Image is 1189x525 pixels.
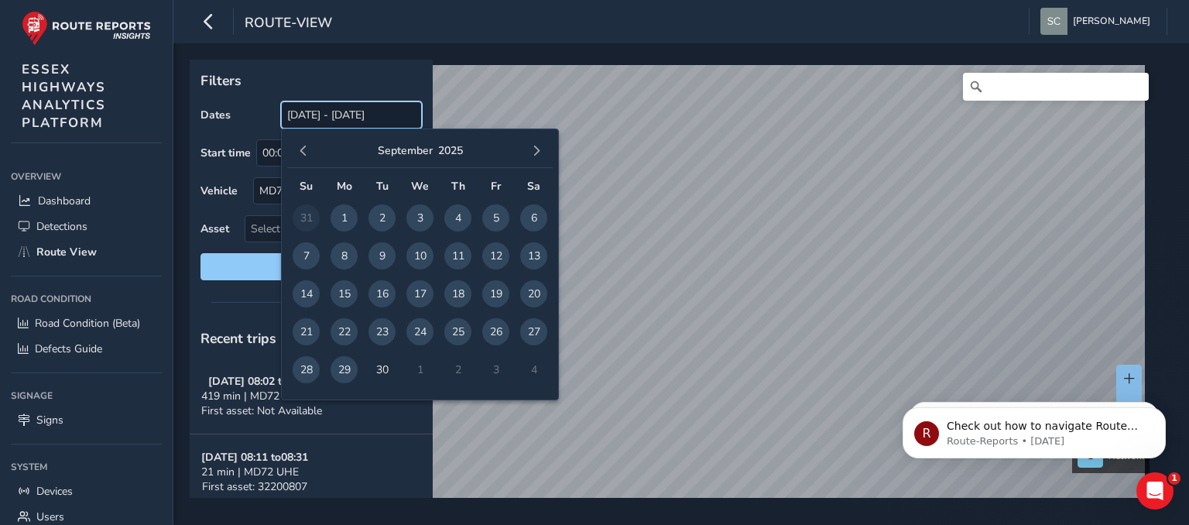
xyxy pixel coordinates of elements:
div: Road Condition [11,287,162,311]
strong: [DATE] 08:02 to 15:01 [208,374,315,389]
span: Tu [376,179,389,194]
span: 4 [444,204,471,232]
div: Signage [11,384,162,407]
button: Reset filters [200,253,422,280]
span: 28 [293,356,320,383]
span: route-view [245,13,332,35]
span: 27 [520,318,547,345]
span: First asset: 32200807 [202,479,307,494]
span: 22 [331,318,358,345]
a: Dashboard [11,188,162,214]
span: Signs [36,413,63,427]
label: Start time [200,146,251,160]
span: Fr [491,179,501,194]
span: [PERSON_NAME] [1073,8,1150,35]
span: 26 [482,318,509,345]
span: Road Condition (Beta) [35,316,140,331]
input: Search [963,73,1149,101]
a: Devices [11,479,162,504]
span: Route View [36,245,97,259]
span: 14 [293,280,320,307]
img: diamond-layout [1040,8,1067,35]
a: Signs [11,407,162,433]
span: 13 [520,242,547,269]
button: [DATE] 08:11 to08:3121 min | MD72 UHEFirst asset: 32200807 [190,434,433,510]
span: 6 [520,204,547,232]
span: 9 [368,242,396,269]
span: 419 min | MD72 UHE [201,389,305,403]
span: Users [36,510,64,524]
label: Vehicle [200,184,238,198]
span: 2 [368,204,396,232]
canvas: Map [195,65,1145,516]
iframe: Intercom live chat [1136,472,1174,510]
span: Su [300,179,313,194]
span: 18 [444,280,471,307]
span: ESSEX HIGHWAYS ANALYTICS PLATFORM [22,60,106,132]
span: 10 [406,242,433,269]
span: Th [451,179,465,194]
span: 16 [368,280,396,307]
span: 8 [331,242,358,269]
a: Detections [11,214,162,239]
span: Reset filters [212,259,410,274]
span: 23 [368,318,396,345]
div: Overview [11,165,162,188]
button: [DATE] 08:02 to15:01419 min | MD72 UHEFirst asset: Not Available [190,359,433,434]
span: Defects Guide [35,341,102,356]
span: 19 [482,280,509,307]
a: Defects Guide [11,336,162,362]
span: 5 [482,204,509,232]
label: Dates [200,108,231,122]
span: Dashboard [38,194,91,208]
span: Mo [337,179,352,194]
iframe: Intercom notifications message [879,375,1189,483]
span: 20 [520,280,547,307]
span: 11 [444,242,471,269]
a: Road Condition (Beta) [11,311,162,336]
p: Filters [200,70,422,91]
a: Route View [11,239,162,265]
span: 30 [368,356,396,383]
span: 15 [331,280,358,307]
span: Sa [527,179,540,194]
span: Select an asset code [245,216,396,242]
button: September [378,143,433,158]
div: System [11,455,162,479]
button: 2025 [438,143,463,158]
span: Detections [36,219,87,234]
span: 25 [444,318,471,345]
img: rr logo [22,11,151,46]
span: Recent trips [200,329,276,348]
span: 24 [406,318,433,345]
strong: [DATE] 08:11 to 08:31 [201,450,308,465]
span: 29 [331,356,358,383]
span: Devices [36,484,73,499]
span: 17 [406,280,433,307]
span: 7 [293,242,320,269]
span: 21 [293,318,320,345]
span: First asset: Not Available [201,403,322,418]
span: 3 [406,204,433,232]
span: 12 [482,242,509,269]
span: 1 [331,204,358,232]
div: MD72 UHE [254,178,396,204]
span: 1 [1168,472,1180,485]
span: 21 min | MD72 UHE [201,465,299,479]
button: [PERSON_NAME] [1040,8,1156,35]
span: We [411,179,429,194]
label: Asset [200,221,229,236]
